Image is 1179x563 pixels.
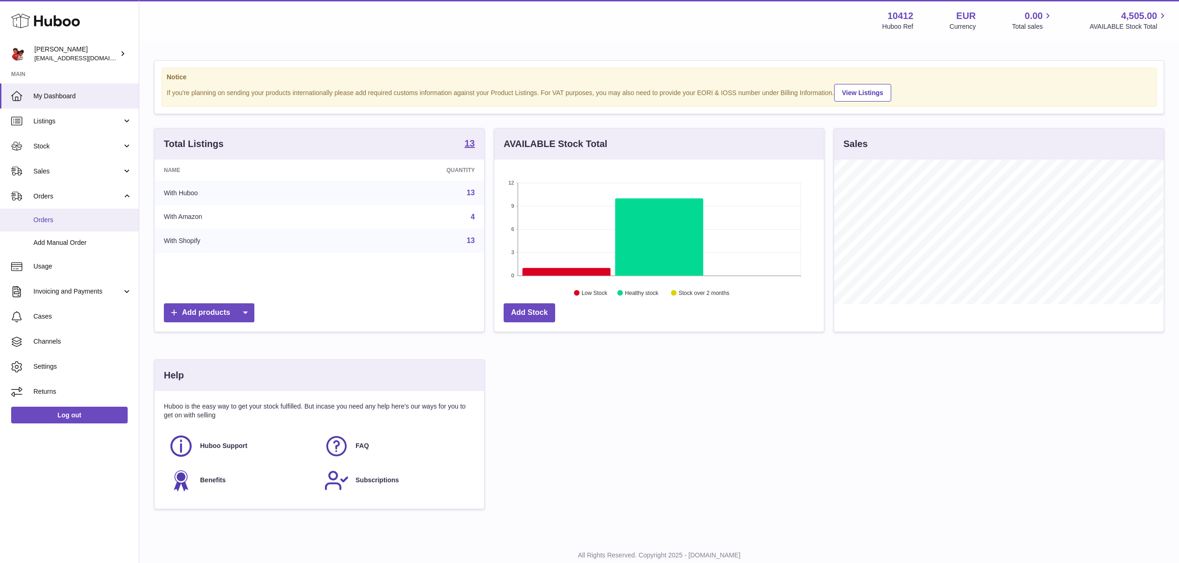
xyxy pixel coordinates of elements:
a: 4,505.00 AVAILABLE Stock Total [1089,10,1168,31]
a: Add products [164,303,254,322]
span: Huboo Support [200,441,247,450]
span: 4,505.00 [1121,10,1157,22]
a: Huboo Support [168,434,315,459]
a: 13 [465,139,475,150]
span: Total sales [1012,22,1053,31]
h3: AVAILABLE Stock Total [504,138,607,150]
strong: 13 [465,139,475,148]
span: Invoicing and Payments [33,287,122,296]
text: Healthy stock [625,290,659,296]
span: Usage [33,262,132,271]
h3: Total Listings [164,138,224,150]
a: View Listings [834,84,891,102]
span: FAQ [356,441,369,450]
strong: 10412 [887,10,913,22]
text: 3 [511,250,514,255]
a: FAQ [324,434,470,459]
a: 13 [466,237,475,244]
text: 6 [511,226,514,232]
text: 0 [511,273,514,278]
a: Add Stock [504,303,555,322]
a: 13 [466,189,475,197]
a: Benefits [168,468,315,493]
h3: Sales [843,138,868,150]
span: 0.00 [1025,10,1043,22]
h3: Help [164,369,184,382]
span: Returns [33,387,132,396]
text: 12 [508,180,514,186]
th: Quantity [335,160,484,181]
span: Subscriptions [356,476,399,485]
span: Orders [33,192,122,201]
img: internalAdmin-10412@internal.huboo.com [11,47,25,61]
text: 9 [511,203,514,209]
strong: EUR [956,10,976,22]
td: With Shopify [155,229,335,253]
p: All Rights Reserved. Copyright 2025 - [DOMAIN_NAME] [147,551,1172,560]
span: Channels [33,337,132,346]
span: Listings [33,117,122,126]
a: 0.00 Total sales [1012,10,1053,31]
span: AVAILABLE Stock Total [1089,22,1168,31]
a: 4 [471,213,475,221]
a: Subscriptions [324,468,470,493]
span: Add Manual Order [33,238,132,247]
span: [EMAIL_ADDRESS][DOMAIN_NAME] [34,54,136,62]
th: Name [155,160,335,181]
span: Sales [33,167,122,176]
div: [PERSON_NAME] [34,45,118,63]
div: Huboo Ref [882,22,913,31]
a: Log out [11,407,128,423]
span: Cases [33,312,132,321]
td: With Amazon [155,205,335,229]
span: Stock [33,142,122,151]
p: Huboo is the easy way to get your stock fulfilled. But incase you need any help here's our ways f... [164,402,475,420]
div: If you're planning on sending your products internationally please add required customs informati... [167,83,1152,102]
strong: Notice [167,73,1152,82]
td: With Huboo [155,181,335,205]
text: Low Stock [582,290,608,296]
span: Benefits [200,476,226,485]
text: Stock over 2 months [679,290,729,296]
div: Currency [950,22,976,31]
span: My Dashboard [33,92,132,101]
span: Settings [33,362,132,371]
span: Orders [33,216,132,224]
